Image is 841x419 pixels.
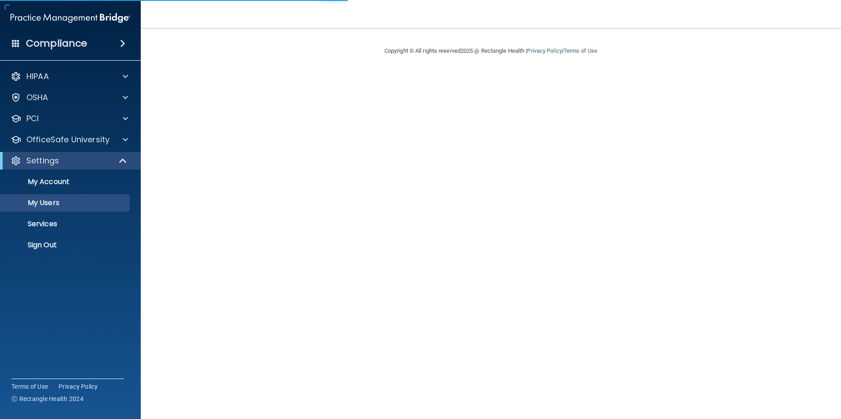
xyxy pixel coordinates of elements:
div: Copyright © All rights reserved 2025 @ Rectangle Health | | [330,37,651,65]
a: Privacy Policy [59,382,98,391]
a: PCI [11,113,128,124]
p: My Account [6,177,126,186]
p: Sign Out [6,241,126,249]
a: Settings [11,155,128,166]
p: PCI [26,113,39,124]
p: Services [6,220,126,228]
p: OfficeSafe University [26,134,110,145]
a: Terms of Use [11,382,48,391]
span: Ⓒ Rectangle Health 2024 [11,394,84,403]
p: HIPAA [26,71,49,82]
h4: Compliance [26,37,87,50]
a: OSHA [11,92,128,103]
a: Privacy Policy [527,47,562,54]
a: Terms of Use [563,47,597,54]
p: My Users [6,199,126,207]
p: OSHA [26,92,48,103]
a: OfficeSafe University [11,134,128,145]
p: Settings [26,155,59,166]
a: HIPAA [11,71,128,82]
img: PMB logo [11,9,130,27]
